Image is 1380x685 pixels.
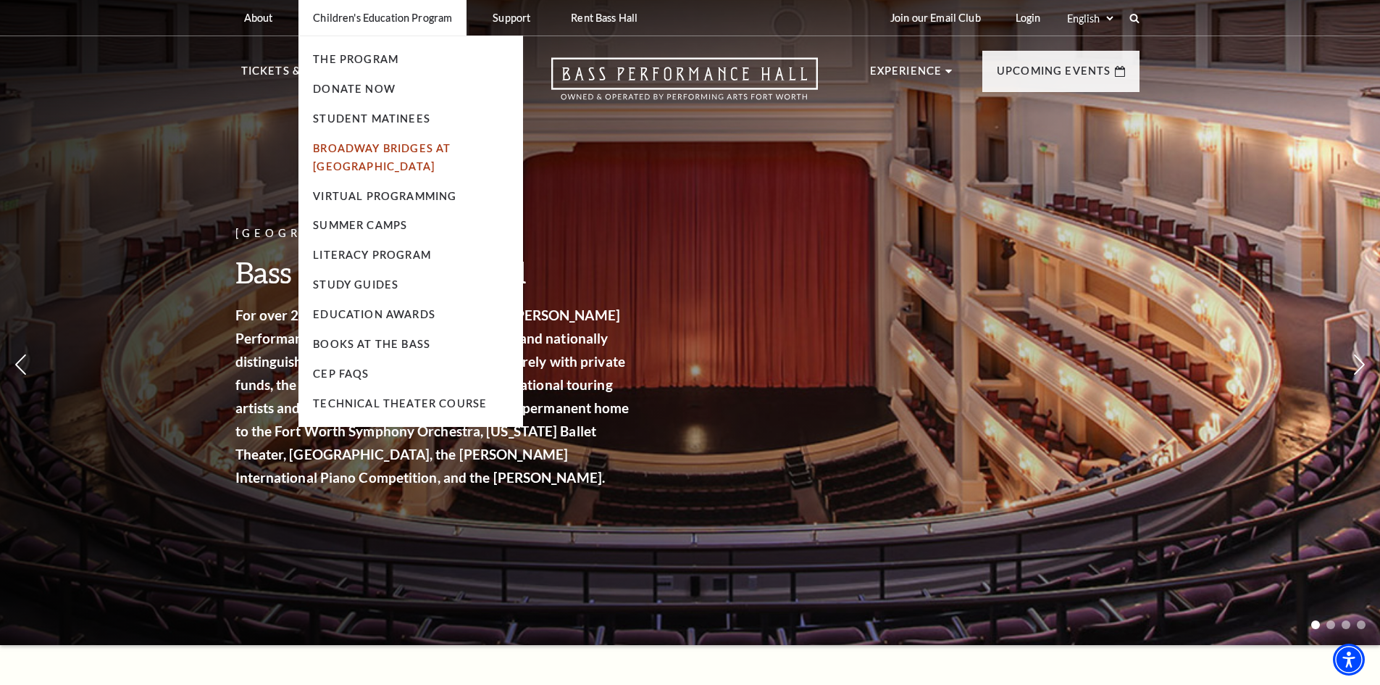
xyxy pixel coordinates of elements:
[241,62,350,88] p: Tickets & Events
[870,62,942,88] p: Experience
[235,307,630,486] strong: For over 25 years, the [PERSON_NAME] and [PERSON_NAME] Performance Hall has been a Fort Worth ico...
[1333,644,1365,676] div: Accessibility Menu
[313,397,487,410] a: Technical Theater Course
[313,12,452,24] p: Children's Education Program
[1064,12,1116,25] select: Select:
[313,219,407,231] a: Summer Camps
[313,368,369,380] a: CEP Faqs
[313,338,430,350] a: Books At The Bass
[313,249,431,261] a: Literacy Program
[313,112,430,125] a: Student Matinees
[499,57,870,115] a: Open this option
[235,254,634,291] h3: Bass Performance Hall
[313,308,435,320] a: Education Awards
[244,12,273,24] p: About
[313,278,398,291] a: Study Guides
[235,225,634,243] p: [GEOGRAPHIC_DATA], [US_STATE]
[313,83,396,95] a: Donate Now
[571,12,637,24] p: Rent Bass Hall
[313,190,456,202] a: Virtual Programming
[313,142,451,173] a: Broadway Bridges at [GEOGRAPHIC_DATA]
[997,62,1111,88] p: Upcoming Events
[313,53,398,65] a: The Program
[493,12,530,24] p: Support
